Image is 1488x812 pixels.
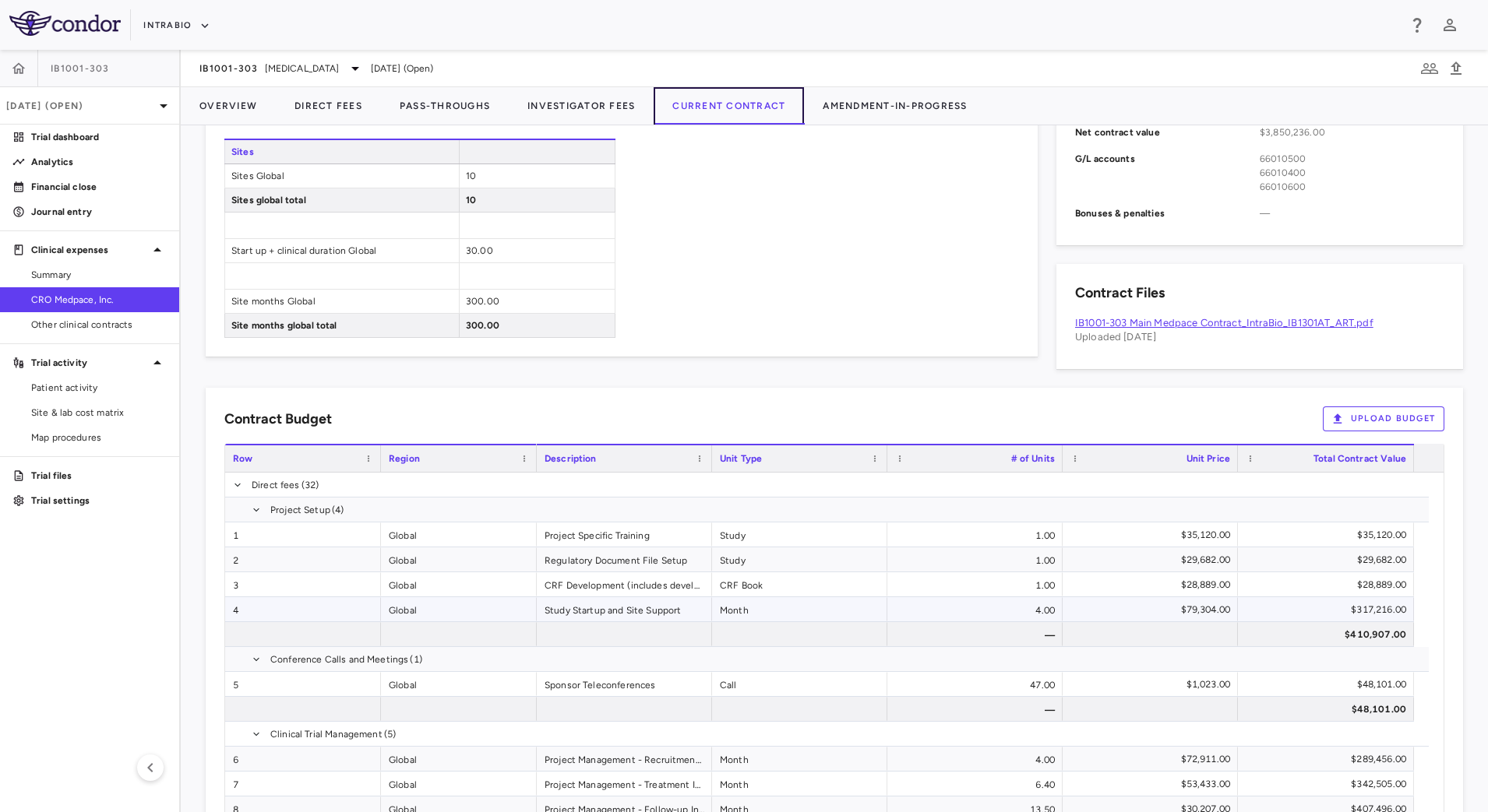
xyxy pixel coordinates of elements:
div: 4.00 [887,747,1063,771]
h6: Contract Files [1075,283,1165,304]
p: [DATE] (Open) [6,99,154,113]
span: Patient activity [31,381,167,395]
span: # of Units [1011,453,1056,464]
span: 10 [466,195,476,206]
div: Global [381,672,537,696]
a: IB1001-303 Main Medpace Contract_IntraBio_IB1301AT_ART.pdf [1075,317,1373,329]
div: 5 [225,672,381,696]
span: Other clinical contracts [31,318,167,332]
p: Trial dashboard [31,130,167,144]
span: [DATE] (Open) [371,62,434,76]
div: Global [381,572,537,596]
div: Study [712,547,887,571]
span: Description [545,453,597,464]
div: 1.00 [887,572,1063,596]
div: Project Specific Training [537,522,712,547]
p: Uploaded [DATE] [1075,330,1444,344]
button: Pass-Throughs [381,87,509,125]
span: Start up + clinical duration Global [225,239,459,262]
div: Project Management - Recruitment Interval (FPFV - LPFV) [537,747,712,771]
div: $48,101.00 [1252,672,1406,697]
p: Net contract value [1075,125,1260,139]
span: Sites global total [225,188,459,212]
span: Conference Calls and Meetings [270,647,408,672]
div: Month [712,772,887,796]
div: Study [712,522,887,547]
div: Global [381,747,537,771]
span: (5) [384,722,396,747]
p: Trial files [31,469,167,483]
p: Trial settings [31,494,167,508]
div: 4 [225,597,381,621]
div: 4.00 [887,597,1063,621]
p: Journal entry [31,205,167,219]
button: Upload Budget [1323,406,1444,431]
span: Total Contract Value [1313,453,1406,464]
div: 66010400 [1260,166,1444,180]
div: $53,433.00 [1077,772,1230,796]
div: Global [381,597,537,621]
span: (4) [332,497,344,522]
div: Study Startup and Site Support [537,597,712,621]
span: Sites Global [225,164,459,188]
span: (32) [301,473,319,497]
div: $28,889.00 [1252,572,1406,597]
p: Trial activity [31,356,148,370]
div: — [887,697,1063,721]
div: $317,216.00 [1252,597,1406,622]
span: Site months global total [225,314,459,337]
img: logo-full-SnFGN8VE.png [9,11,121,36]
div: Global [381,547,537,571]
div: Project Management - Treatment Interval (LPFV-LPLV) [537,772,712,796]
button: Current Contract [654,87,804,125]
div: 2 [225,547,381,571]
span: 10 [466,170,476,181]
span: $3,850,236.00 [1260,125,1444,139]
button: Overview [181,87,276,125]
span: Unit Price [1187,453,1231,464]
span: Sites [224,140,459,163]
div: 1.00 [887,522,1063,547]
div: $410,907.00 [1252,622,1406,647]
span: Clinical Trial Management [270,722,383,747]
div: CRF Book [712,572,887,596]
div: 1 [225,522,381,547]
p: Clinical expenses [31,243,148,257]
div: 47.00 [887,672,1063,696]
button: Amendment-In-Progress [804,87,986,125]
span: Row [233,453,252,464]
button: IntraBio [143,13,210,38]
span: Summary [31,268,167,282]
div: Month [712,747,887,771]
div: Month [712,597,887,621]
div: $1,023.00 [1077,672,1230,697]
span: Region [389,453,420,464]
span: 30.00 [466,245,493,256]
span: Project Setup [270,497,330,522]
button: Investigator Fees [509,87,654,125]
div: 66010600 [1260,180,1444,194]
div: $289,456.00 [1252,747,1406,772]
span: Map procedures [31,431,167,445]
span: Unit Type [720,453,762,464]
div: Regulatory Document File Setup [537,547,712,571]
p: Bonuses & penalties [1075,206,1260,220]
div: 7 [225,772,381,796]
div: Global [381,772,537,796]
span: Site & lab cost matrix [31,406,167,420]
div: $29,682.00 [1077,547,1230,572]
div: 6.40 [887,772,1063,796]
p: G/L accounts [1075,152,1260,194]
span: Site months Global [225,290,459,313]
h6: Contract Budget [224,409,332,430]
span: [MEDICAL_DATA] [265,62,340,76]
div: 1.00 [887,547,1063,571]
div: Sponsor Teleconferences [537,672,712,696]
span: IB1001-303 [51,62,110,75]
p: Analytics [31,155,167,169]
div: 66010500 [1260,152,1444,166]
div: $79,304.00 [1077,597,1230,622]
div: $35,120.00 [1252,522,1406,547]
span: 300.00 [466,320,499,331]
span: IB1001-303 [199,62,259,75]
